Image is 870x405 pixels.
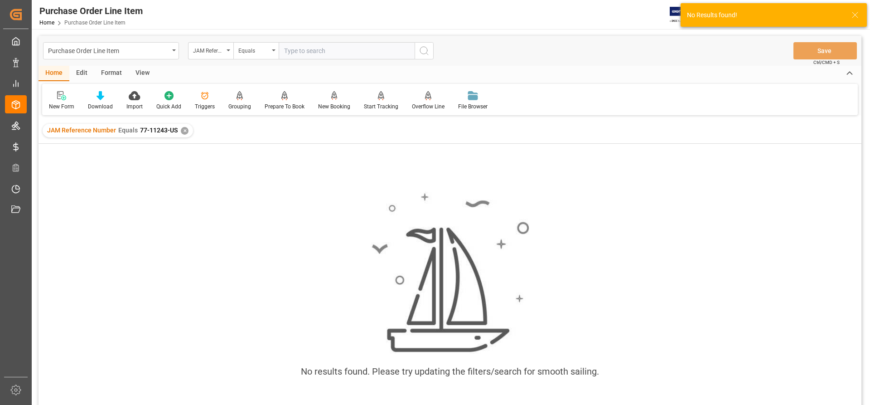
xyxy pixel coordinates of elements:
[94,66,129,81] div: Format
[371,192,529,354] img: smooth_sailing.jpeg
[233,42,279,59] button: open menu
[415,42,434,59] button: search button
[129,66,156,81] div: View
[364,102,398,111] div: Start Tracking
[43,42,179,59] button: open menu
[140,127,178,134] span: 77-11243-US
[181,127,188,135] div: ✕
[318,102,350,111] div: New Booking
[228,102,251,111] div: Grouping
[670,7,701,23] img: Exertis%20JAM%20-%20Email%20Logo.jpg_1722504956.jpg
[301,365,599,378] div: No results found. Please try updating the filters/search for smooth sailing.
[813,59,840,66] span: Ctrl/CMD + S
[49,102,74,111] div: New Form
[118,127,138,134] span: Equals
[39,66,69,81] div: Home
[412,102,445,111] div: Overflow Line
[69,66,94,81] div: Edit
[47,127,116,134] span: JAM Reference Number
[39,4,143,18] div: Purchase Order Line Item
[458,102,488,111] div: File Browser
[265,102,304,111] div: Prepare To Book
[687,10,843,20] div: No Results found!
[48,44,169,56] div: Purchase Order Line Item
[193,44,224,55] div: JAM Reference Number
[88,102,113,111] div: Download
[279,42,415,59] input: Type to search
[195,102,215,111] div: Triggers
[126,102,143,111] div: Import
[39,20,54,26] a: Home
[156,102,181,111] div: Quick Add
[188,42,233,59] button: open menu
[238,44,269,55] div: Equals
[793,42,857,59] button: Save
